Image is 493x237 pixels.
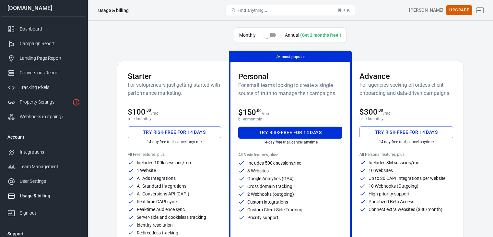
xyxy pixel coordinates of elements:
button: Try risk-free for 14 days [128,126,221,138]
p: 10 Webhooks (Outgoing) [369,184,418,188]
div: Team Management [20,163,80,170]
span: Find anything... [238,8,267,13]
sup: .00 [146,108,151,113]
p: High priority support [369,192,410,196]
p: Server-side and cookieless tracking [137,215,206,219]
div: ⌘ + K [338,8,350,13]
p: All Basic features, plus: [238,153,343,157]
div: Annual [285,32,341,39]
p: /mo [383,111,391,116]
div: (Get 2 months free!) [300,32,341,38]
h3: Starter [128,72,221,81]
p: 14-day free trial, cancel anytime [128,140,221,144]
p: 2 Webhooks (outgoing) [247,192,294,196]
p: Monthly [239,32,256,39]
div: Conversions Report [20,69,80,76]
p: Cross domain tracking [247,184,292,189]
p: All Standard Integrations [137,184,187,188]
div: Tracking Pixels [20,84,80,91]
p: billed monthly [238,117,343,121]
div: Account id: knfZVBs2 [409,7,443,14]
h6: For solopreneurs just getting started with performance marketing. [128,81,221,97]
div: Landing Page Report [20,55,80,62]
div: Integrations [20,149,80,156]
a: Dashboard [2,22,85,36]
p: Up to 20 CAPI Integrations per website [369,176,445,181]
p: 14-day free trial, cancel anytime [238,140,343,144]
p: billed monthly [359,117,453,121]
p: Redirectless tracking [137,231,178,235]
a: Integrations [2,145,85,159]
div: User Settings [20,178,80,185]
button: Try risk-free for 14 days [359,126,453,138]
svg: Property is not installed yet [72,98,80,106]
a: User Settings [2,174,85,189]
button: Find anything...⌘ + K [226,5,355,16]
p: All Personal features, plus: [359,152,453,157]
p: 10 Websites [369,168,393,173]
p: 1 Website [137,168,156,173]
span: $100 [128,107,151,117]
p: Custom Client Side Tracking [247,207,303,212]
h6: For small teams looking to create a single source of truth to manage their campaigns. [238,81,343,97]
button: Try risk-free for 14 days [238,127,343,139]
a: Property Settings [2,95,85,109]
p: Includes 3M sessions/mo [369,160,419,165]
p: 14-day free trial, cancel anytime [359,140,453,144]
div: Campaign Report [20,40,80,47]
a: Sign out [2,203,85,220]
a: Webhooks (outgoing) [2,109,85,124]
p: All Ads Integrations [137,176,176,181]
div: Webhooks (outgoing) [20,113,80,120]
span: $150 [238,108,262,117]
a: Team Management [2,159,85,174]
p: /mo [262,111,269,116]
p: /mo [151,111,158,116]
li: Account [2,129,85,145]
p: Custom integrations [247,200,288,204]
div: Dashboard [20,26,80,32]
p: Connect extra websites ($30/month) [369,207,442,212]
div: Sign out [20,210,80,217]
h3: Advance [359,72,453,81]
p: Prioritized Beta Access [369,199,414,204]
a: Usage & billing [2,189,85,203]
sup: .00 [378,108,383,113]
p: All Conversions API (CAPI) [137,192,190,196]
a: Tracking Pixels [2,80,85,95]
a: Conversions Report [2,66,85,80]
div: Usage & billing [20,193,80,199]
p: Includes 100k sessions/mo [137,160,191,165]
a: Landing Page Report [2,51,85,66]
p: Real-time Audience sync [137,207,185,212]
div: Usage & billing [98,7,129,14]
p: billed monthly [128,117,221,121]
span: $300 [359,107,383,117]
h6: For agencies seeking effortless client onboarding and data-driven campaigns. [359,81,453,97]
p: Includes 500k sessions/mo [247,161,302,165]
div: Property Settings [20,99,70,106]
p: most popular [276,54,304,60]
p: Real-time CAPI sync [137,199,177,204]
h3: Personal [238,72,343,81]
p: Identity resolution [137,223,173,227]
sup: .00 [256,108,262,113]
a: Campaign Report [2,36,85,51]
button: Upgrade [446,5,472,15]
p: Google Analytics (GA4) [247,176,294,181]
span: magic [276,55,281,59]
a: Sign out [472,3,488,18]
p: All Free features, plus: [128,152,221,157]
div: [DOMAIN_NAME] [2,5,85,11]
p: Priority support [247,215,278,220]
p: 3 Websites [247,168,269,173]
